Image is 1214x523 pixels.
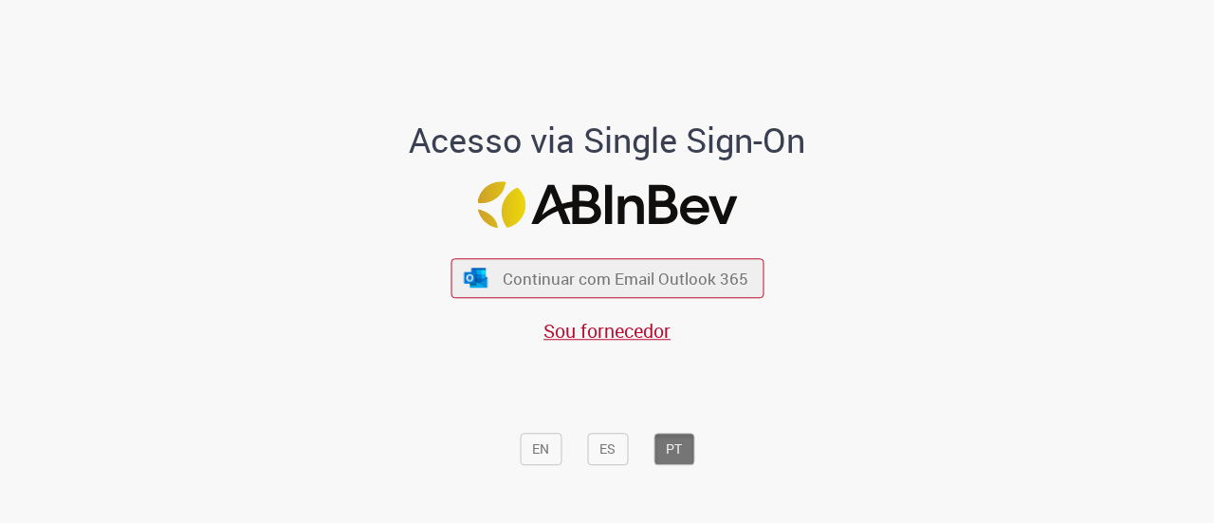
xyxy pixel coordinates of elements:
img: Logo ABInBev [477,181,737,228]
button: ícone Azure/Microsoft 360 Continuar com Email Outlook 365 [451,259,763,298]
h1: Acesso via Single Sign-On [344,121,871,159]
img: ícone Azure/Microsoft 360 [463,268,489,288]
a: Sou fornecedor [543,318,671,344]
button: PT [653,433,694,465]
button: EN [520,433,561,465]
span: Continuar com Email Outlook 365 [503,268,748,290]
button: ES [587,433,628,465]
